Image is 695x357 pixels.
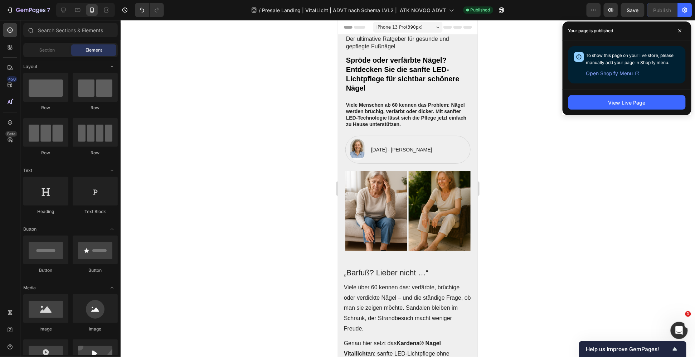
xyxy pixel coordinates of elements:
[106,61,118,72] span: Toggle open
[586,69,633,78] span: Open Shopify Menu
[47,6,50,14] p: 7
[106,282,118,294] span: Toggle open
[40,47,55,53] span: Section
[73,105,118,111] div: Row
[338,20,478,357] iframe: Design area
[259,6,261,14] span: /
[23,105,68,111] div: Row
[73,208,118,215] div: Text Block
[23,63,37,70] span: Layout
[647,3,677,17] button: Publish
[568,95,686,110] button: View Live Page
[23,150,68,156] div: Row
[3,3,53,17] button: 7
[86,47,102,53] span: Element
[5,131,17,137] div: Beta
[586,346,671,353] span: Help us improve GemPages!
[586,345,679,353] button: Show survey - Help us improve GemPages!
[586,53,674,65] span: To show this page on your live store, please manually add your page in Shopify menu.
[608,99,646,106] div: View Live Page
[671,322,688,339] iframe: Intercom live chat
[23,326,68,332] div: Image
[73,267,118,274] div: Button
[653,6,671,14] div: Publish
[627,7,639,13] span: Save
[135,3,164,17] div: Undo/Redo
[106,165,118,176] span: Toggle open
[621,3,645,17] button: Save
[23,267,68,274] div: Button
[471,7,490,13] span: Published
[568,27,613,34] p: Your page is published
[23,167,32,174] span: Text
[73,326,118,332] div: Image
[7,76,17,82] div: 450
[23,208,68,215] div: Heading
[23,23,118,37] input: Search Sections & Elements
[6,320,103,337] b: Kardena® Nagel Vitallicht
[73,150,118,156] div: Row
[23,285,36,291] span: Media
[106,223,118,235] span: Toggle open
[685,311,691,317] span: 1
[262,6,446,14] span: Presale Landing | VitalLicht | ADVT nach Schema LVL2 | ATK NOVOO ADVT
[23,226,37,232] span: Button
